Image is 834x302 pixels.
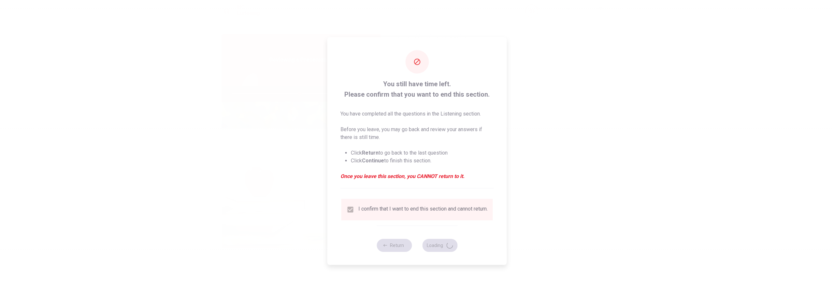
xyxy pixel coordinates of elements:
[362,150,379,156] strong: Return
[340,126,494,141] p: Before you leave, you may go back and review your answers if there is still time.
[377,239,412,252] button: Return
[340,110,494,118] p: You have completed all the questions in the Listening section.
[362,158,384,164] strong: Continue
[351,157,494,165] li: Click to finish this section.
[422,239,457,252] button: Loading
[340,79,494,100] span: You still have time left. Please confirm that you want to end this section.
[351,149,494,157] li: Click to go back to the last question
[358,206,488,213] div: I confirm that I want to end this section and cannot return.
[340,172,494,180] em: Once you leave this section, you CANNOT return to it.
